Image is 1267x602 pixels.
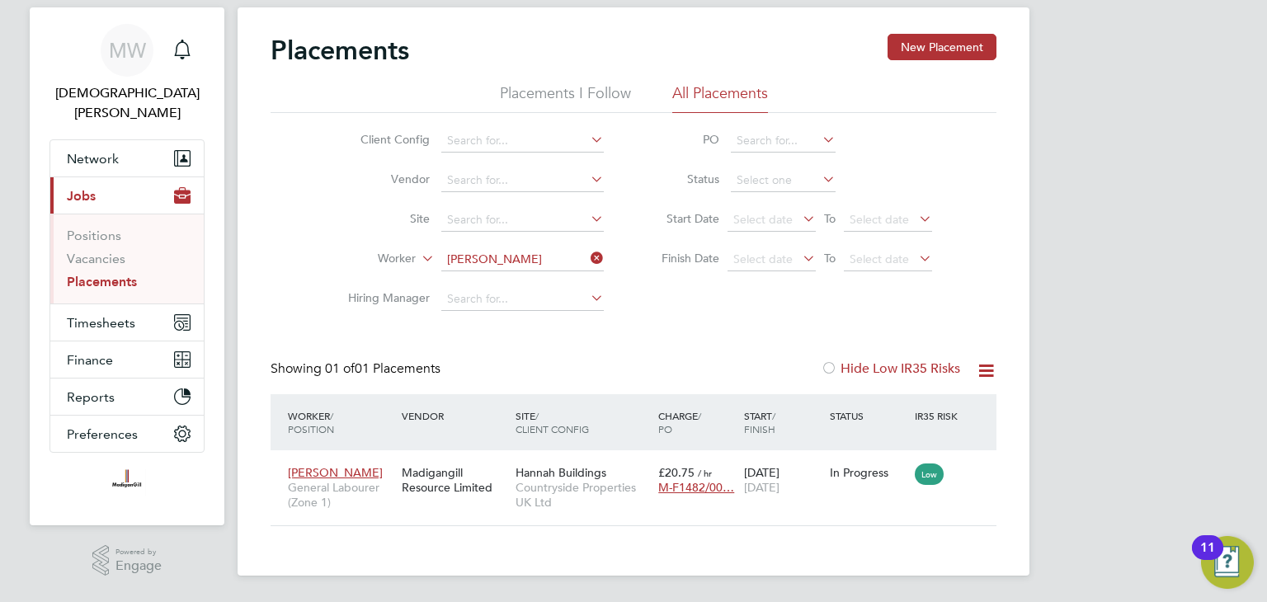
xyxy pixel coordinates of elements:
[850,252,909,266] span: Select date
[50,304,204,341] button: Timesheets
[516,465,606,480] span: Hannah Buildings
[284,401,398,444] div: Worker
[645,172,719,186] label: Status
[271,34,409,67] h2: Placements
[850,212,909,227] span: Select date
[744,480,780,495] span: [DATE]
[271,360,444,378] div: Showing
[67,352,113,368] span: Finance
[335,290,430,305] label: Hiring Manager
[740,401,826,444] div: Start
[441,288,604,311] input: Search for...
[67,389,115,405] span: Reports
[335,211,430,226] label: Site
[50,177,204,214] button: Jobs
[49,24,205,123] a: MW[DEMOGRAPHIC_DATA][PERSON_NAME]
[511,401,654,444] div: Site
[645,132,719,147] label: PO
[108,469,145,496] img: madigangill-logo-retina.png
[516,409,589,435] span: / Client Config
[911,401,968,430] div: IR35 Risk
[49,83,205,123] span: Matthew Wise
[398,457,511,503] div: Madigangill Resource Limited
[67,426,138,442] span: Preferences
[744,409,775,435] span: / Finish
[821,360,960,377] label: Hide Low IR35 Risks
[516,480,650,510] span: Countryside Properties UK Ltd
[30,7,224,525] nav: Main navigation
[645,251,719,266] label: Finish Date
[441,169,604,192] input: Search for...
[915,463,944,485] span: Low
[672,83,768,113] li: All Placements
[335,172,430,186] label: Vendor
[49,469,205,496] a: Go to home page
[398,401,511,430] div: Vendor
[1200,548,1215,569] div: 11
[645,211,719,226] label: Start Date
[658,480,734,495] span: M-F1482/00…
[654,401,740,444] div: Charge
[67,151,119,167] span: Network
[731,129,836,153] input: Search for...
[731,169,836,192] input: Select one
[321,251,416,267] label: Worker
[67,228,121,243] a: Positions
[658,409,701,435] span: / PO
[109,40,146,61] span: MW
[441,248,604,271] input: Search for...
[500,83,631,113] li: Placements I Follow
[284,456,996,470] a: [PERSON_NAME]General Labourer (Zone 1)Madigangill Resource LimitedHannah BuildingsCountryside Pro...
[50,341,204,378] button: Finance
[67,251,125,266] a: Vacancies
[1201,536,1254,589] button: Open Resource Center, 11 new notifications
[441,209,604,232] input: Search for...
[50,214,204,303] div: Jobs
[819,208,841,229] span: To
[50,140,204,176] button: Network
[733,212,793,227] span: Select date
[50,379,204,415] button: Reports
[288,465,383,480] span: [PERSON_NAME]
[288,480,393,510] span: General Labourer (Zone 1)
[288,409,334,435] span: / Position
[830,465,907,480] div: In Progress
[826,401,911,430] div: Status
[698,467,712,479] span: / hr
[335,132,430,147] label: Client Config
[325,360,440,377] span: 01 Placements
[92,545,162,576] a: Powered byEngage
[115,545,162,559] span: Powered by
[115,559,162,573] span: Engage
[888,34,996,60] button: New Placement
[819,247,841,269] span: To
[67,274,137,289] a: Placements
[658,465,695,480] span: £20.75
[50,416,204,452] button: Preferences
[733,252,793,266] span: Select date
[740,457,826,503] div: [DATE]
[67,315,135,331] span: Timesheets
[325,360,355,377] span: 01 of
[67,188,96,204] span: Jobs
[441,129,604,153] input: Search for...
